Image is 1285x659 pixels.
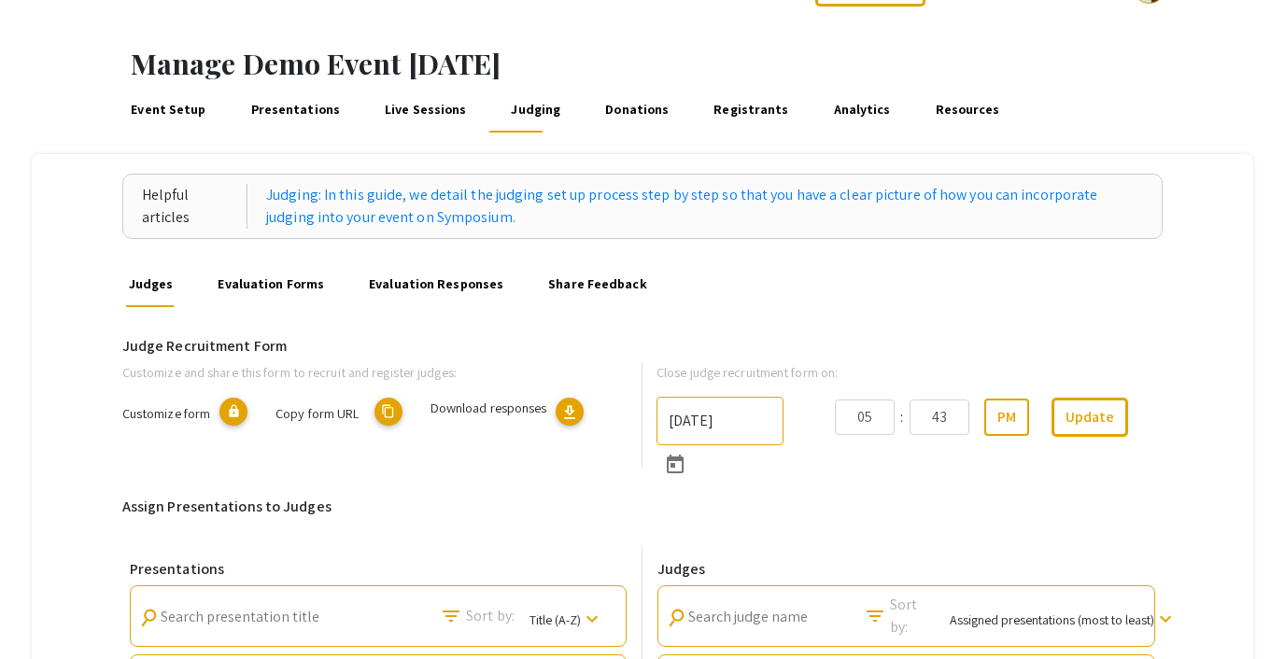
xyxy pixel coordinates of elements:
[136,605,162,630] mat-icon: Search
[131,47,1285,80] h1: Manage Demo Event [DATE]
[122,498,1164,515] h6: Assign Presentations to Judges
[657,560,1155,578] h6: Judges
[530,610,581,627] span: Title (A-Z)
[122,362,612,383] p: Customize and share this form to recruit and register judges:
[581,608,603,630] mat-icon: keyboard_arrow_down
[122,404,210,422] span: Customize form
[602,88,672,133] a: Donations
[910,400,969,435] input: Minutes
[657,445,694,483] button: Open calendar
[125,262,176,307] a: Judges
[275,404,359,422] span: Copy form URL
[122,337,1164,355] h6: Judge Recruitment Form
[219,398,247,426] mat-icon: lock
[14,575,79,645] iframe: Chat
[266,184,1143,229] a: Judging: In this guide, we detail the judging set up process step by step so that you have a clea...
[431,399,547,416] span: Download responses
[984,399,1029,436] button: PM
[711,88,792,133] a: Registrants
[508,88,564,133] a: Judging
[935,601,1175,637] button: Assigned presentations (most to least)
[556,398,584,426] button: download
[1154,608,1177,630] mat-icon: keyboard_arrow_down
[130,560,627,578] h6: Presentations
[382,88,470,133] a: Live Sessions
[864,605,886,627] mat-icon: Search
[560,403,579,422] span: download
[890,594,935,638] span: Sort by:
[895,406,910,428] div: :
[247,88,343,133] a: Presentations
[830,88,894,133] a: Analytics
[374,398,402,426] mat-icon: copy URL
[545,262,650,307] a: Share Feedback
[835,400,895,435] input: Hours
[657,362,838,383] label: Close judge recruitment form on:
[664,605,689,630] mat-icon: Search
[932,88,1003,133] a: Resources
[515,601,618,637] button: Title (A-Z)
[466,605,515,627] span: Sort by:
[440,605,462,627] mat-icon: Search
[142,184,247,229] div: Helpful articles
[1052,398,1128,437] button: Update
[950,610,1154,627] span: Assigned presentations (most to least)
[366,262,507,307] a: Evaluation Responses
[128,88,209,133] a: Event Setup
[215,262,327,307] a: Evaluation Forms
